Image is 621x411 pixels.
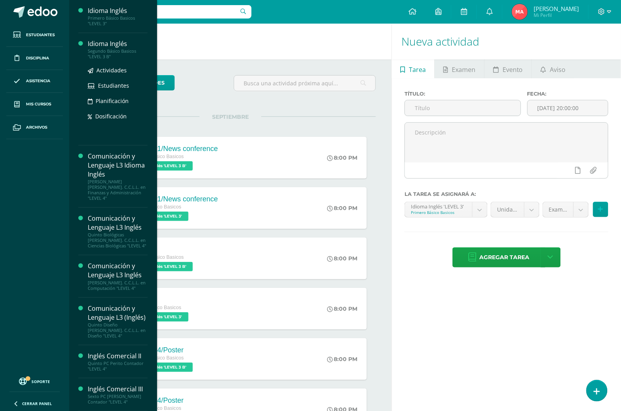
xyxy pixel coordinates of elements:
[129,363,193,372] span: Idioma Inglés 'LEVEL 3 B'
[74,5,251,18] input: Busca un usuario...
[534,5,579,13] span: [PERSON_NAME]
[327,305,357,312] div: 8:00 PM
[129,212,189,221] span: Idioma Inglés 'LEVEL 3'
[452,60,476,79] span: Examen
[497,202,518,217] span: Unidad 4
[96,97,129,105] span: Planificación
[26,55,49,61] span: Disciplina
[88,361,148,372] div: Quinto PC Perito Contador "LEVEL 4"
[392,59,434,78] a: Tarea
[6,70,63,93] a: Asistencia
[88,96,148,105] a: Planificación
[6,24,63,47] a: Estudiantes
[79,24,382,59] h1: Actividades
[88,304,148,339] a: Comunicación y Lenguaje L3 (Inglés)Quinto Diseño [PERSON_NAME]. C.C.L.L. en Diseño "LEVEL 4"
[88,352,148,372] a: Inglés Comercial IIQuinto PC Perito Contador "LEVEL 4"
[88,112,148,121] a: Dosificación
[22,401,52,406] span: Cerrar panel
[88,81,148,90] a: Estudiantes
[88,152,148,179] div: Comunicación y Lenguaje L3 Idioma Inglés
[405,100,520,116] input: Título
[129,262,193,271] span: Idioma Inglés 'LEVEL 3 B'
[88,385,148,394] div: Inglés Comercial III
[88,6,148,15] div: Idioma Inglés
[491,202,539,217] a: Unidad 4
[327,356,357,363] div: 8:00 PM
[26,32,55,38] span: Estudiantes
[405,202,487,217] a: Idioma Inglés 'LEVEL 3'Primero Básico Basicos
[9,376,60,386] a: Soporte
[88,179,148,201] div: [PERSON_NAME] [PERSON_NAME]. C.C.L.L. en Finanzas y Administración "LEVEL 4"
[129,245,195,254] div: Quiz #1
[88,15,148,26] div: Primero Básico Basicos "LEVEL 3"
[534,12,579,18] span: Mi Perfil
[88,262,148,291] a: Comunicación y Lenguaje L3 Inglés[PERSON_NAME]. C.C.L.L. en Computación "LEVEL 4"
[32,379,50,384] span: Soporte
[327,154,357,161] div: 8:00 PM
[88,214,148,232] div: Comunicación y Lenguaje L3 Inglés
[6,93,63,116] a: Mis cursos
[550,60,566,79] span: Aviso
[26,124,47,131] span: Archivos
[532,59,574,78] a: Aviso
[88,152,148,201] a: Comunicación y Lenguaje L3 Idioma Inglés[PERSON_NAME] [PERSON_NAME]. C.C.L.L. en Finanzas y Admin...
[95,112,127,120] span: Dosificación
[88,304,148,322] div: Comunicación y Lenguaje L3 (Inglés)
[435,59,484,78] a: Examen
[129,161,193,171] span: Idioma Inglés 'LEVEL 3 B'
[200,113,261,120] span: SEPTIEMBRE
[485,59,532,78] a: Evento
[327,205,357,212] div: 8:00 PM
[88,66,148,75] a: Actividades
[98,82,129,89] span: Estudiantes
[234,76,376,91] input: Busca una actividad próxima aquí...
[129,396,190,405] div: Activity #4/Poster
[405,91,521,97] label: Título:
[527,91,608,97] label: Fecha:
[129,195,218,203] div: Activity #1/News conference
[26,101,51,107] span: Mis cursos
[411,202,466,210] div: Idioma Inglés 'LEVEL 3'
[503,60,523,79] span: Evento
[480,248,530,267] span: Agregar tarea
[6,47,63,70] a: Disciplina
[129,296,190,304] div: Quiz #1
[129,145,218,153] div: Activity #1/News conference
[405,191,608,197] label: La tarea se asignará a:
[88,385,148,405] a: Inglés Comercial IIISexto PC [PERSON_NAME] Contador "LEVEL 4"
[88,352,148,361] div: Inglés Comercial II
[96,66,127,74] span: Actividades
[88,322,148,339] div: Quinto Diseño [PERSON_NAME]. C.C.L.L. en Diseño "LEVEL 4"
[549,202,567,217] span: Examen (40.0%)
[129,312,189,322] span: Idioma Inglés 'LEVEL 3'
[88,6,148,26] a: Idioma InglésPrimero Básico Basicos "LEVEL 3"
[26,78,50,84] span: Asistencia
[88,394,148,405] div: Sexto PC [PERSON_NAME] Contador "LEVEL 4"
[409,60,426,79] span: Tarea
[512,4,528,20] img: 12ecad56ef4e52117aff8f81ddb9cf7f.png
[88,48,148,59] div: Segundo Básico Basicos "LEVEL 3 B"
[88,39,148,59] a: Idioma InglésSegundo Básico Basicos "LEVEL 3 B"
[88,280,148,291] div: [PERSON_NAME]. C.C.L.L. en Computación "LEVEL 4"
[411,210,466,215] div: Primero Básico Basicos
[88,262,148,280] div: Comunicación y Lenguaje L3 Inglés
[543,202,588,217] a: Examen (40.0%)
[129,346,195,354] div: Activity #4/Poster
[88,214,148,249] a: Comunicación y Lenguaje L3 InglésQuinto Biológicas [PERSON_NAME]. C.C.L.L. en Ciencias Biológicas...
[6,116,63,139] a: Archivos
[88,232,148,249] div: Quinto Biológicas [PERSON_NAME]. C.C.L.L. en Ciencias Biológicas "LEVEL 4"
[401,24,612,59] h1: Nueva actividad
[327,255,357,262] div: 8:00 PM
[88,39,148,48] div: Idioma Inglés
[528,100,608,116] input: Fecha de entrega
